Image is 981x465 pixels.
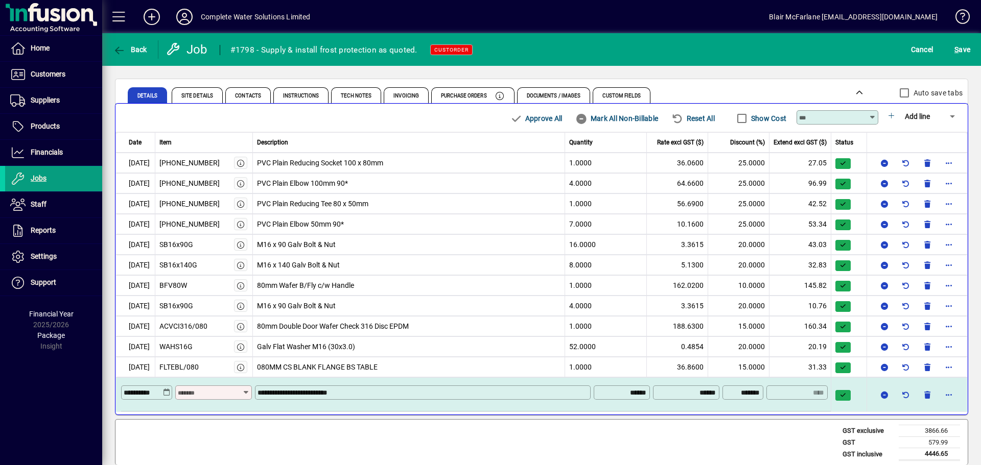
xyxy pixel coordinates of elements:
[837,436,899,448] td: GST
[647,193,708,214] td: 56.6900
[5,218,102,243] a: Reports
[115,296,155,316] td: [DATE]
[181,93,213,99] span: Site Details
[647,234,708,255] td: 3.3615
[565,255,647,275] td: 8.0000
[647,336,708,357] td: 0.4854
[749,113,786,124] label: Show Cost
[5,114,102,139] a: Products
[115,214,155,234] td: [DATE]
[905,112,930,120] span: Add line
[837,448,899,460] td: GST inclusive
[253,255,566,275] td: M16 x 140 Galv Bolt & Nut
[565,357,647,377] td: 1.0000
[899,448,960,460] td: 4446.65
[941,318,957,334] button: More options
[159,341,193,352] div: WAHS16G
[31,96,60,104] span: Suppliers
[647,316,708,336] td: 188.6300
[769,296,831,316] td: 10.76
[235,93,261,99] span: Contacts
[31,122,60,130] span: Products
[941,359,957,375] button: More options
[253,193,566,214] td: PVC Plain Reducing Tee 80 x 50mm
[575,110,658,127] span: Mark All Non-Billable
[647,296,708,316] td: 3.3615
[569,138,593,147] span: Quantity
[5,36,102,61] a: Home
[159,239,193,250] div: SB16x90G
[5,62,102,87] a: Customers
[159,321,207,332] div: ACVCI316/080
[774,138,827,147] span: Extend excl GST ($)
[941,216,957,232] button: More options
[769,316,831,336] td: 160.34
[954,41,970,58] span: ave
[159,178,220,189] div: [PHONE_NUMBER]
[730,138,765,147] span: Discount (%)
[602,93,640,99] span: Custom Fields
[31,200,46,208] span: Staff
[565,153,647,173] td: 1.0000
[5,140,102,165] a: Financials
[115,153,155,173] td: [DATE]
[647,255,708,275] td: 5.1300
[941,338,957,355] button: More options
[115,316,155,336] td: [DATE]
[159,158,220,168] div: [PHONE_NUMBER]
[441,93,487,99] span: Purchase Orders
[129,138,142,147] span: Date
[671,110,715,127] span: Reset All
[230,42,417,58] div: #1798 - Supply & install frost protection as quoted.
[135,8,168,26] button: Add
[527,93,581,99] span: Documents / Images
[708,296,769,316] td: 20.0000
[908,40,936,59] button: Cancel
[253,173,566,193] td: PVC Plain Elbow 100mm 90*
[941,236,957,253] button: More options
[283,93,319,99] span: Instructions
[647,214,708,234] td: 10.1600
[253,296,566,316] td: M16 x 90 Galv Bolt & Nut
[769,173,831,193] td: 96.99
[31,174,46,182] span: Jobs
[941,386,957,403] button: More options
[31,148,63,156] span: Financials
[941,195,957,212] button: More options
[159,138,172,147] span: Item
[941,277,957,293] button: More options
[565,296,647,316] td: 4.0000
[506,109,566,128] button: Approve All
[565,316,647,336] td: 1.0000
[769,336,831,357] td: 20.19
[253,316,566,336] td: 80mm Double Door Wafer Check 316 Disc EPDM
[941,298,957,314] button: More options
[565,336,647,357] td: 52.0000
[899,425,960,437] td: 3866.66
[31,226,56,234] span: Reports
[159,280,187,291] div: BFV80W
[769,9,938,25] div: Blair McFarlane [EMAIL_ADDRESS][DOMAIN_NAME]
[159,260,197,271] div: SB16x140G
[911,41,933,58] span: Cancel
[253,357,566,377] td: 080MM CS BLANK FLANGE BS TABLE
[708,214,769,234] td: 25.0000
[565,173,647,193] td: 4.0000
[137,93,157,99] span: Details
[159,219,220,230] div: [PHONE_NUMBER]
[837,425,899,437] td: GST exclusive
[115,132,155,153] td: [DATE]
[31,252,57,260] span: Settings
[708,153,769,173] td: 25.0000
[708,234,769,255] td: 20.0000
[115,275,155,296] td: [DATE]
[948,2,968,35] a: Knowledge Base
[253,234,566,255] td: M16 x 90 Galv Bolt & Nut
[565,214,647,234] td: 7.0000
[952,40,973,59] button: Save
[168,8,201,26] button: Profile
[708,275,769,296] td: 10.0000
[434,46,469,53] span: CUSTORDER
[159,301,193,311] div: SB16x90G
[769,275,831,296] td: 145.82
